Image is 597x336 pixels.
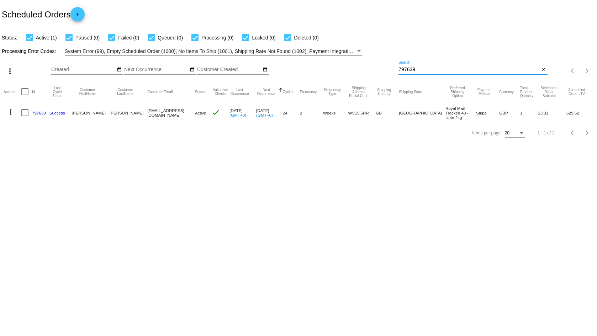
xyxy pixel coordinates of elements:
button: Change sorting for Id [32,90,35,94]
mat-cell: 1 [520,102,538,123]
mat-header-cell: Actions [4,81,21,102]
mat-cell: 2 [300,102,323,123]
button: Change sorting for NextOccurrenceUtc [256,88,276,96]
mat-cell: [DATE] [229,102,256,123]
button: Change sorting for LifetimeValue [566,88,587,96]
button: Change sorting for CustomerEmail [147,90,173,94]
mat-cell: WV15 5HR [348,102,376,123]
mat-icon: close [541,67,546,73]
mat-icon: date_range [117,67,122,73]
mat-cell: [GEOGRAPHIC_DATA] [399,102,445,123]
mat-cell: Weeks [323,102,348,123]
div: 1 - 1 of 1 [538,130,554,135]
button: Change sorting for CustomerFirstName [72,88,103,96]
input: Search [398,67,540,73]
button: Change sorting for Frequency [300,90,317,94]
input: Customer Created [197,67,261,73]
mat-cell: GBP [499,102,520,123]
mat-select: Items per page: [505,131,525,136]
mat-icon: more_vert [6,108,15,116]
a: (GMT+0) [229,113,246,117]
button: Change sorting for ShippingCountry [376,88,392,96]
mat-icon: more_vert [6,67,14,75]
a: (GMT+0) [256,113,273,117]
mat-icon: add [73,12,82,20]
mat-icon: date_range [263,67,268,73]
mat-cell: [PERSON_NAME] [72,102,110,123]
button: Next page [580,64,594,78]
span: Processing (0) [201,33,233,42]
span: 20 [505,130,509,135]
button: Clear [540,66,548,74]
a: Success [49,111,65,115]
mat-cell: Stripe [476,102,499,123]
mat-icon: date_range [190,67,195,73]
button: Next page [580,126,594,140]
button: Change sorting for Cycles [283,90,294,94]
mat-cell: 629.62 [566,102,593,123]
span: Status: [2,35,17,41]
span: Locked (0) [252,33,275,42]
mat-cell: 23.31 [538,102,566,123]
button: Previous page [566,64,580,78]
mat-cell: [DATE] [256,102,283,123]
input: Created [51,67,115,73]
button: Change sorting for CustomerLastName [110,88,141,96]
mat-cell: GB [376,102,399,123]
span: Processing Error Codes: [2,48,56,54]
button: Change sorting for FrequencyType [323,88,342,96]
button: Change sorting for PaymentMethod.Type [476,88,493,96]
h2: Scheduled Orders [2,7,85,21]
a: 797639 [32,111,46,115]
button: Change sorting for CurrencyIso [499,90,514,94]
button: Change sorting for LastProcessingCycleId [49,86,65,98]
button: Change sorting for ShippingPostcode [348,86,370,98]
mat-cell: Royal Mail Tracked 48 - Upto 2kg [445,102,476,123]
button: Change sorting for PreferredShippingOption [445,86,470,98]
button: Change sorting for LastOccurrenceUtc [229,88,250,96]
span: Queued (0) [158,33,183,42]
span: Paused (0) [75,33,100,42]
span: Active (1) [36,33,57,42]
span: Active [195,111,206,115]
mat-cell: [EMAIL_ADDRESS][DOMAIN_NAME] [147,102,195,123]
button: Change sorting for Subtotal [538,86,560,98]
mat-cell: 24 [283,102,300,123]
input: Next Occurrence [124,67,188,73]
button: Change sorting for ShippingState [399,90,422,94]
div: Items per page: [472,130,502,135]
span: Deleted (0) [294,33,319,42]
mat-select: Filter by Processing Error Codes [65,47,363,56]
span: Failed (0) [118,33,139,42]
mat-icon: check [211,108,220,117]
mat-cell: [PERSON_NAME] [110,102,147,123]
button: Previous page [566,126,580,140]
mat-header-cell: Total Product Quantity [520,81,538,102]
button: Change sorting for Status [195,90,205,94]
mat-header-cell: Validation Checks [211,81,229,102]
